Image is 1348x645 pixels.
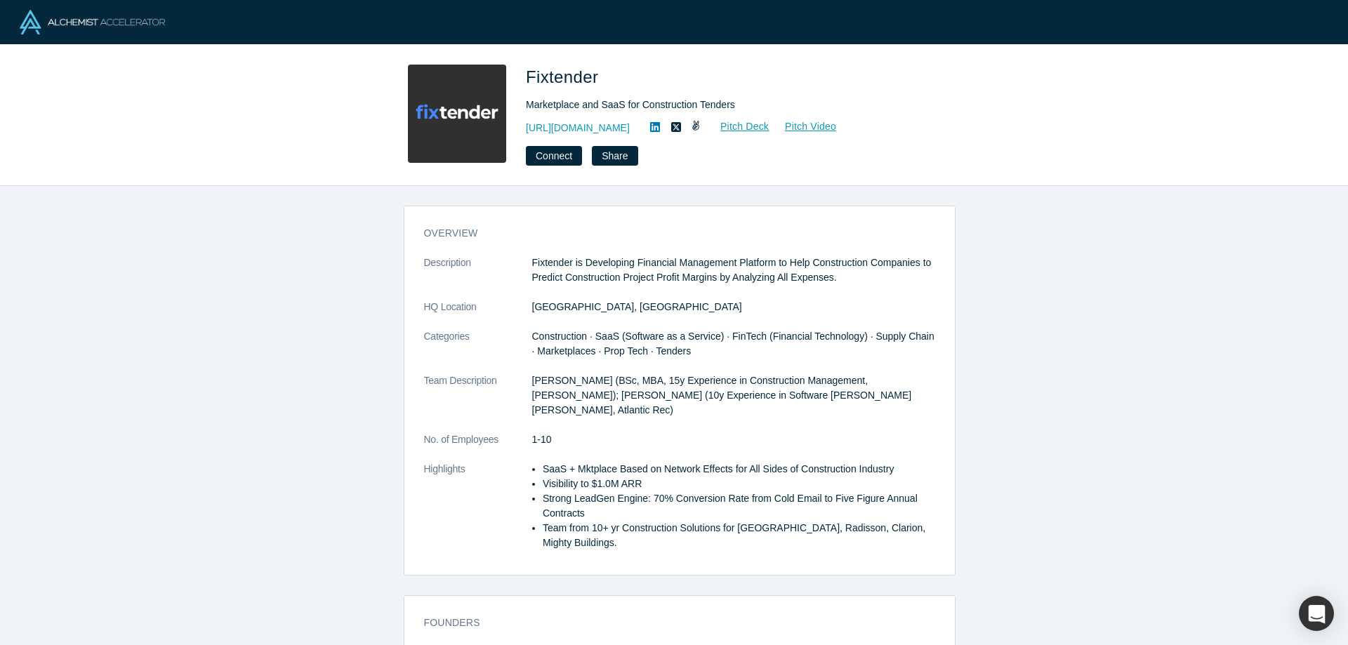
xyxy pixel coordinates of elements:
[526,121,630,135] a: [URL][DOMAIN_NAME]
[526,98,919,112] div: Marketplace and SaaS for Construction Tenders
[705,119,769,135] a: Pitch Deck
[424,432,532,462] dt: No. of Employees
[424,329,532,373] dt: Categories
[532,300,935,314] dd: [GEOGRAPHIC_DATA], [GEOGRAPHIC_DATA]
[424,300,532,329] dt: HQ Location
[543,491,935,521] li: Strong LeadGen Engine: 70% Conversion Rate from Cold Email to Five Figure Annual Contracts
[543,477,935,491] li: Visibility to $1.0M ARR
[532,331,934,357] span: Construction · SaaS (Software as a Service) · FinTech (Financial Technology) · Supply Chain · Mar...
[532,432,935,447] dd: 1-10
[20,10,165,34] img: Alchemist Logo
[526,146,582,166] button: Connect
[408,65,506,163] img: Fixtender's Logo
[424,226,916,241] h3: overview
[424,462,532,565] dt: Highlights
[526,67,603,86] span: Fixtender
[532,373,935,418] p: [PERSON_NAME] (BSc, MBA, 15y Experience in Construction Management, [PERSON_NAME]); [PERSON_NAME]...
[424,616,916,630] h3: Founders
[592,146,637,166] button: Share
[543,462,935,477] li: SaaS + Mktplace Based on Network Effects for All Sides of Construction Industry
[424,255,532,300] dt: Description
[532,255,935,285] p: Fixtender is Developing Financial Management Platform to Help Construction Companies to Predict C...
[424,373,532,432] dt: Team Description
[769,119,837,135] a: Pitch Video
[543,521,935,550] li: Team from 10+ yr Construction Solutions for [GEOGRAPHIC_DATA], Radisson, Clarion, Mighty Buildings.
